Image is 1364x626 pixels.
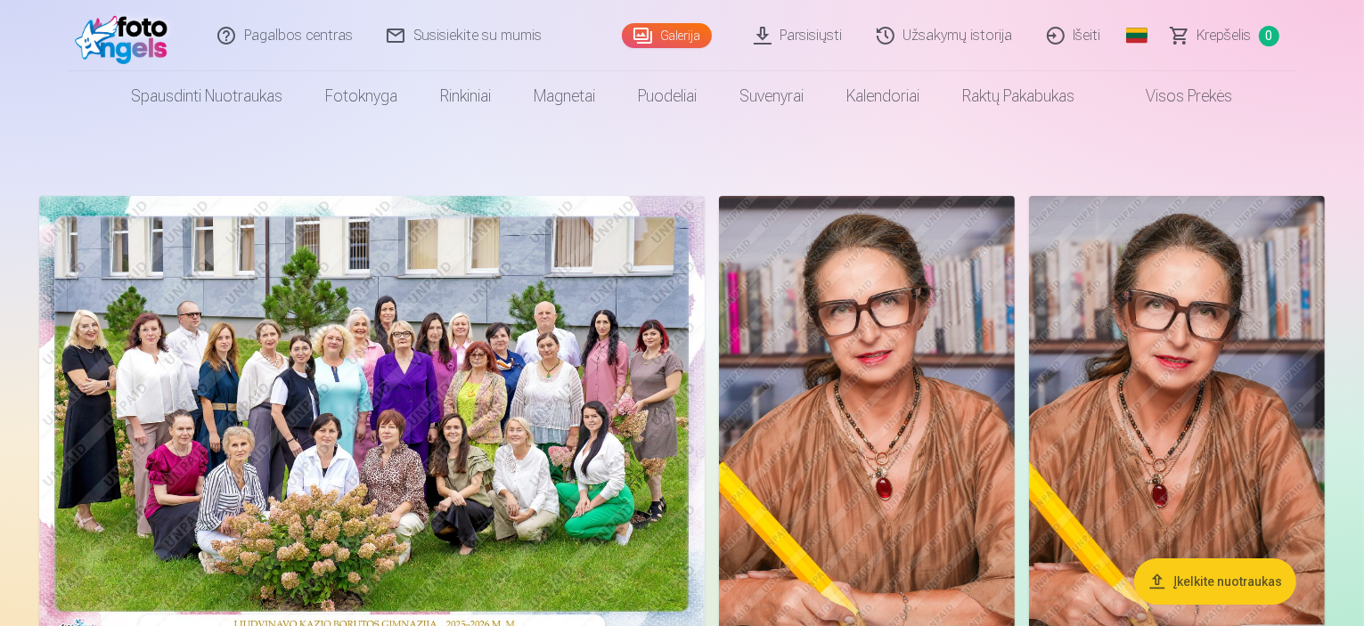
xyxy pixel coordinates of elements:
button: Įkelkite nuotraukas [1134,558,1296,605]
a: Magnetai [513,71,617,121]
a: Visos prekės [1097,71,1254,121]
a: Kalendoriai [826,71,942,121]
a: Fotoknyga [305,71,420,121]
span: Krepšelis [1197,25,1252,46]
img: /fa2 [75,7,177,64]
a: Galerija [622,23,712,48]
a: Spausdinti nuotraukas [110,71,305,121]
a: Suvenyrai [719,71,826,121]
a: Puodeliai [617,71,719,121]
span: 0 [1259,26,1279,46]
a: Rinkiniai [420,71,513,121]
a: Raktų pakabukas [942,71,1097,121]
